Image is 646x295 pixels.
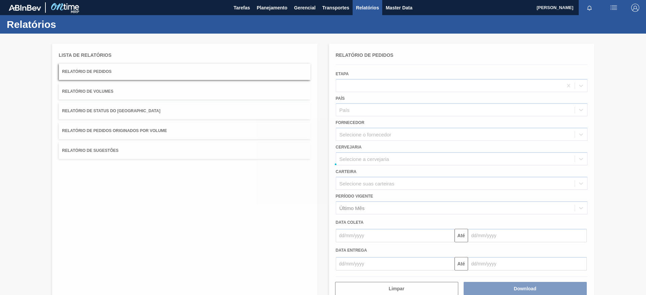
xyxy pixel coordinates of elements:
span: Planejamento [257,4,287,12]
img: TNhmsLtSVTkK8tSr43FrP2fwEKptu5GPRR3wAAAABJRU5ErkJggg== [9,5,41,11]
h1: Relatórios [7,20,126,28]
span: Tarefas [234,4,250,12]
button: Notificações [579,3,600,12]
span: Master Data [386,4,412,12]
span: Relatórios [356,4,379,12]
img: Logout [631,4,639,12]
img: userActions [610,4,618,12]
span: Gerencial [294,4,316,12]
span: Transportes [322,4,349,12]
